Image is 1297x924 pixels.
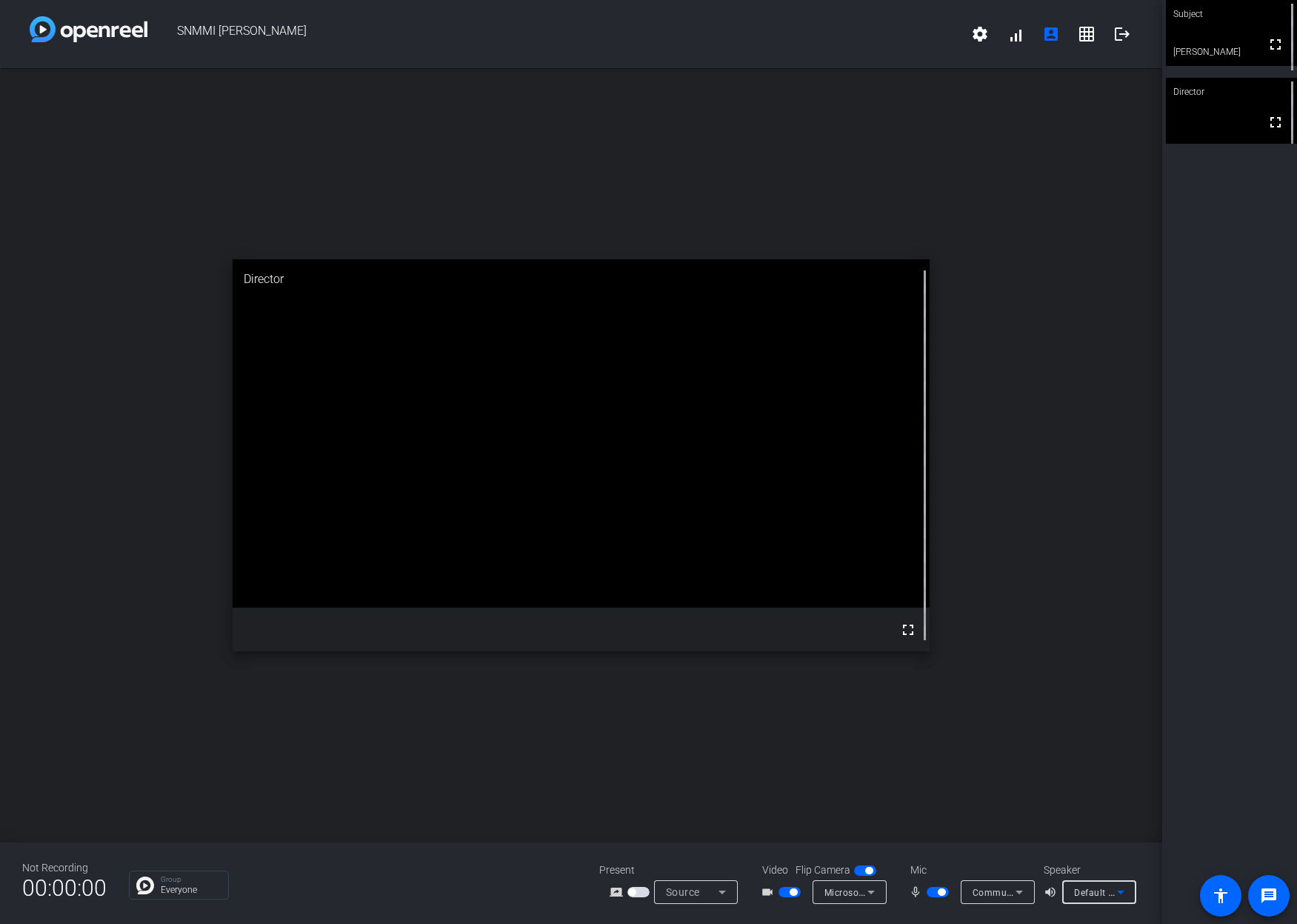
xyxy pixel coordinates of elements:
[971,25,989,43] mat-icon: settings
[666,886,700,898] span: Source
[1267,113,1284,131] mat-icon: fullscreen
[998,16,1033,52] button: signal_cellular_alt
[147,16,962,52] span: SNMMI [PERSON_NAME]
[1042,25,1060,43] mat-icon: account_box
[1212,887,1230,905] mat-icon: accessibility
[761,883,778,901] mat-icon: videocam_outline
[796,862,850,878] span: Flip Camera
[161,876,221,883] p: Group
[1260,887,1278,905] mat-icon: message
[1113,25,1131,43] mat-icon: logout
[161,885,221,894] p: Everyone
[824,886,1000,898] span: Microsoft LifeCam VX-5000 (045e:0728)
[1074,886,1276,898] span: Default - DELL U4320Q (Intel(R) Display Audio)
[909,883,927,901] mat-icon: mic_none
[233,259,930,299] div: Director
[1166,78,1297,106] div: Director
[599,862,747,878] div: Present
[22,860,107,876] div: Not Recording
[1267,36,1284,53] mat-icon: fullscreen
[896,862,1044,878] div: Mic
[1044,883,1061,901] mat-icon: volume_up
[1078,25,1096,43] mat-icon: grid_on
[22,870,107,906] span: 00:00:00
[30,16,147,42] img: white-gradient.svg
[762,862,788,878] span: Video
[136,877,154,894] img: Chat Icon
[610,883,627,901] mat-icon: screen_share_outline
[1044,862,1133,878] div: Speaker
[899,621,917,639] mat-icon: fullscreen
